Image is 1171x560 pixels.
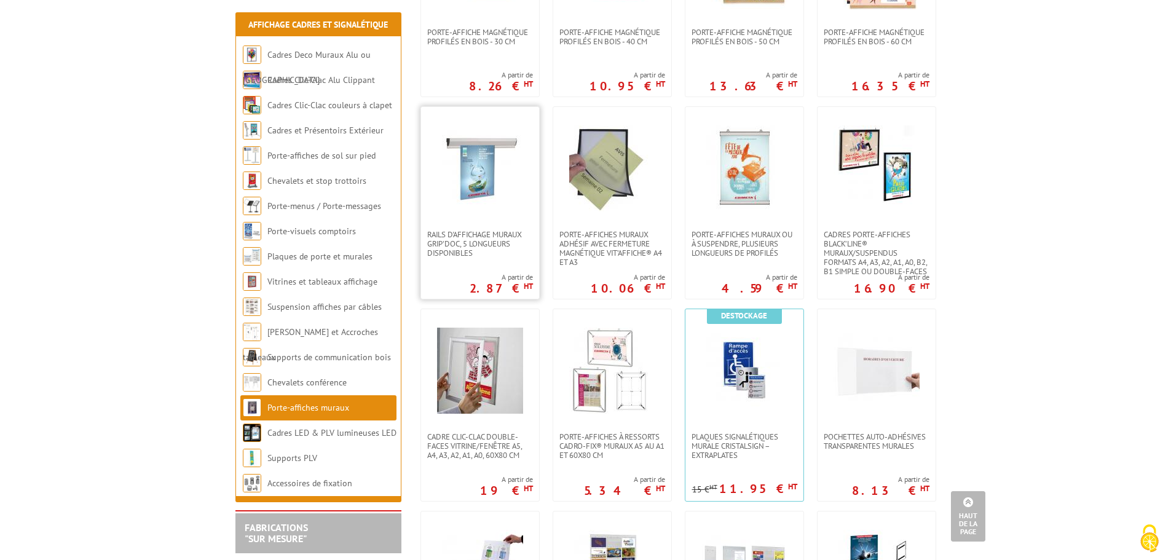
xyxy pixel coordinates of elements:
img: Accessoires de fixation [243,474,261,492]
a: Cadres porte-affiches Black’Line® muraux/suspendus Formats A4, A3, A2, A1, A0, B2, B1 simple ou d... [818,230,936,276]
span: PORTE-AFFICHE MAGNÉTIQUE PROFILÉS EN BOIS - 60 cm [824,28,929,46]
img: Cookies (fenêtre modale) [1134,523,1165,554]
a: Cadres Clic-Clac couleurs à clapet [267,100,392,111]
p: 10.06 € [591,285,665,292]
img: Cadre clic-clac double-faces vitrine/fenêtre A5, A4, A3, A2, A1, A0, 60x80 cm [437,328,523,414]
sup: HT [524,281,533,291]
span: Cadres porte-affiches Black’Line® muraux/suspendus Formats A4, A3, A2, A1, A0, B2, B1 simple ou d... [824,230,929,276]
img: Cimaises et Accroches tableaux [243,323,261,341]
sup: HT [788,281,797,291]
a: Rails d'affichage muraux Grip'Doc, 5 longueurs disponibles [421,230,539,258]
span: A partir de [851,70,929,80]
img: Chevalets et stop trottoirs [243,172,261,190]
p: 19 € [480,487,533,494]
a: Cadre clic-clac double-faces vitrine/fenêtre A5, A4, A3, A2, A1, A0, 60x80 cm [421,432,539,460]
img: Supports PLV [243,449,261,467]
img: Porte-menus / Porte-messages [243,197,261,215]
img: Vitrines et tableaux affichage [243,272,261,291]
b: Destockage [721,310,767,321]
p: 13.63 € [709,82,797,90]
img: Porte-visuels comptoirs [243,222,261,240]
sup: HT [709,483,717,491]
sup: HT [656,483,665,494]
a: Plaques de porte et murales [267,251,373,262]
a: Cadres Clic-Clac Alu Clippant [267,74,375,85]
span: Cadre clic-clac double-faces vitrine/fenêtre A5, A4, A3, A2, A1, A0, 60x80 cm [427,432,533,460]
span: PORTE-AFFICHE MAGNÉTIQUE PROFILÉS EN BOIS - 40 cm [559,28,665,46]
span: PORTE-AFFICHE MAGNÉTIQUE PROFILÉS EN BOIS - 30 cm [427,28,533,46]
img: Pochettes auto-adhésives transparentes murales [834,328,920,414]
img: Suspension affiches par câbles [243,298,261,316]
sup: HT [920,281,929,291]
span: Porte-affiches muraux ou à suspendre, plusieurs longueurs de profilés [692,230,797,258]
a: Vitrines et tableaux affichage [267,276,377,287]
p: 2.87 € [470,285,533,292]
span: Porte-affiches muraux adhésif avec fermeture magnétique VIT’AFFICHE® A4 et A3 [559,230,665,267]
span: A partir de [854,272,929,282]
a: Supports de communication bois [267,352,391,363]
span: Porte-affiches à ressorts Cadro-Fix® muraux A5 au A1 et 60x80 cm [559,432,665,460]
a: Porte-affiches à ressorts Cadro-Fix® muraux A5 au A1 et 60x80 cm [553,432,671,460]
span: A partir de [584,475,665,484]
a: Supports PLV [267,452,317,463]
sup: HT [788,79,797,89]
a: Porte-affiches muraux adhésif avec fermeture magnétique VIT’AFFICHE® A4 et A3 [553,230,671,267]
img: Porte-affiches à ressorts Cadro-Fix® muraux A5 au A1 et 60x80 cm [569,328,655,414]
span: Rails d'affichage muraux Grip'Doc, 5 longueurs disponibles [427,230,533,258]
span: A partir de [589,70,665,80]
sup: HT [524,79,533,89]
img: Porte-affiches de sol sur pied [243,146,261,165]
sup: HT [656,281,665,291]
a: PORTE-AFFICHE MAGNÉTIQUE PROFILÉS EN BOIS - 50 cm [685,28,803,46]
span: A partir de [852,475,929,484]
a: Cadres Deco Muraux Alu ou [GEOGRAPHIC_DATA] [243,49,371,85]
img: Cadres Clic-Clac couleurs à clapet [243,96,261,114]
span: A partir de [709,70,797,80]
a: Porte-visuels comptoirs [267,226,356,237]
p: 11.95 € [719,485,797,492]
img: Plaques signalétiques murale CristalSign – extraplates [701,328,787,414]
p: 16.35 € [851,82,929,90]
span: A partir de [480,475,533,484]
img: Porte-affiches muraux ou à suspendre, plusieurs longueurs de profilés [701,125,787,211]
a: Suspension affiches par câbles [267,301,382,312]
span: A partir de [591,272,665,282]
img: Cadres et Présentoirs Extérieur [243,121,261,140]
span: A partir de [470,272,533,282]
span: PORTE-AFFICHE MAGNÉTIQUE PROFILÉS EN BOIS - 50 cm [692,28,797,46]
a: PORTE-AFFICHE MAGNÉTIQUE PROFILÉS EN BOIS - 30 cm [421,28,539,46]
img: Porte-affiches muraux adhésif avec fermeture magnétique VIT’AFFICHE® A4 et A3 [569,125,655,211]
a: [PERSON_NAME] et Accroches tableaux [243,326,378,363]
a: Chevalets conférence [267,377,347,388]
span: Pochettes auto-adhésives transparentes murales [824,432,929,451]
sup: HT [920,79,929,89]
a: Chevalets et stop trottoirs [267,175,366,186]
a: PORTE-AFFICHE MAGNÉTIQUE PROFILÉS EN BOIS - 40 cm [553,28,671,46]
a: Porte-affiches muraux [267,402,349,413]
img: Porte-affiches muraux [243,398,261,417]
a: Plaques signalétiques murale CristalSign – extraplates [685,432,803,460]
img: Cadres porte-affiches Black’Line® muraux/suspendus Formats A4, A3, A2, A1, A0, B2, B1 simple ou d... [834,125,920,211]
img: Cadres LED & PLV lumineuses LED [243,424,261,442]
sup: HT [788,481,797,492]
sup: HT [524,483,533,494]
span: Plaques signalétiques murale CristalSign – extraplates [692,432,797,460]
p: 15 € [692,485,717,494]
p: 8.13 € [852,487,929,494]
a: Porte-affiches de sol sur pied [267,150,376,161]
a: Porte-menus / Porte-messages [267,200,381,211]
a: Accessoires de fixation [267,478,352,489]
a: Haut de la page [951,491,985,542]
img: Cadres Deco Muraux Alu ou Bois [243,45,261,64]
span: A partir de [469,70,533,80]
sup: HT [656,79,665,89]
p: 5.34 € [584,487,665,494]
p: 10.95 € [589,82,665,90]
button: Cookies (fenêtre modale) [1128,518,1171,560]
a: PORTE-AFFICHE MAGNÉTIQUE PROFILÉS EN BOIS - 60 cm [818,28,936,46]
a: Cadres LED & PLV lumineuses LED [267,427,396,438]
img: Chevalets conférence [243,373,261,392]
sup: HT [920,483,929,494]
img: Rails d'affichage muraux Grip'Doc, 5 longueurs disponibles [437,125,523,211]
a: Porte-affiches muraux ou à suspendre, plusieurs longueurs de profilés [685,230,803,258]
